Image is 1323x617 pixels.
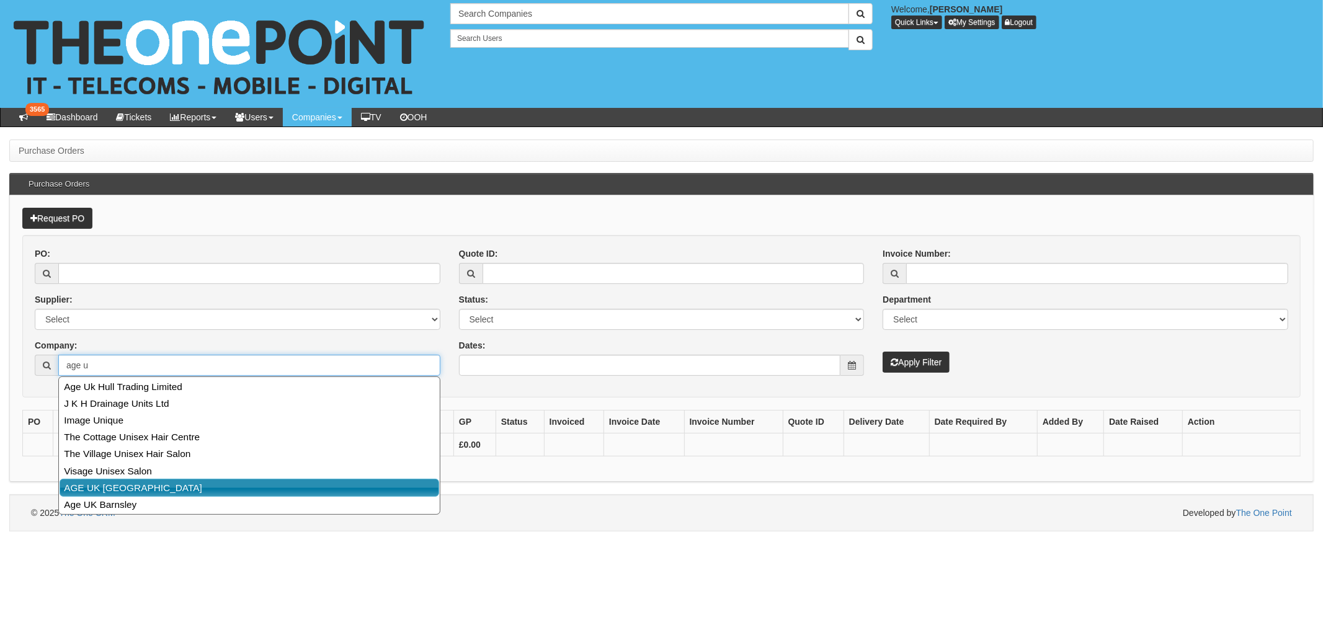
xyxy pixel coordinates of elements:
th: £0.00 [453,433,496,456]
a: Tickets [107,108,161,127]
a: Reports [161,108,226,127]
a: Image Unique [60,412,439,428]
label: Dates: [459,339,486,352]
th: GP [453,411,496,433]
th: Quote ID [783,411,844,433]
th: Invoiced [544,411,604,433]
th: Invoice Date [604,411,684,433]
th: Delivery Date [844,411,929,433]
th: Invoice Number [684,411,783,433]
li: Purchase Orders [19,144,84,157]
label: PO: [35,247,50,260]
a: J K H Drainage Units Ltd [60,395,439,412]
a: Users [226,108,283,127]
b: [PERSON_NAME] [930,4,1002,14]
a: AGE UK [GEOGRAPHIC_DATA] [60,479,439,497]
a: Companies [283,108,352,127]
label: Supplier: [35,293,73,306]
th: PO [23,411,53,433]
th: Department [53,411,130,433]
th: Action [1183,411,1301,433]
label: Company: [35,339,77,352]
a: Logout [1002,16,1037,29]
input: Search Users [450,29,849,48]
a: OOH [391,108,437,127]
label: Quote ID: [459,247,498,260]
a: Dashboard [37,108,107,127]
a: The One Point [1236,508,1292,518]
div: Welcome, [882,3,1323,29]
a: Visage Unisex Salon [60,463,439,479]
span: 3565 [25,103,49,117]
a: Request PO [22,208,92,229]
span: Developed by [1183,507,1292,519]
button: Quick Links [891,16,942,29]
th: Added By [1037,411,1103,433]
th: Status [496,411,544,433]
th: Date Raised [1104,411,1183,433]
span: © 2025 [31,508,115,518]
a: Age UK Barnsley [60,496,439,513]
label: Department [883,293,931,306]
a: The Village Unisex Hair Salon [60,445,439,462]
label: Status: [459,293,488,306]
th: Date Required By [929,411,1037,433]
label: Invoice Number: [883,247,951,260]
a: TV [352,108,391,127]
button: Apply Filter [883,352,950,373]
h3: Purchase Orders [22,174,96,195]
input: Search Companies [450,3,849,24]
a: The Cottage Unisex Hair Centre [60,428,439,445]
a: Age Uk Hull Trading Limited [60,378,439,395]
a: My Settings [945,16,999,29]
